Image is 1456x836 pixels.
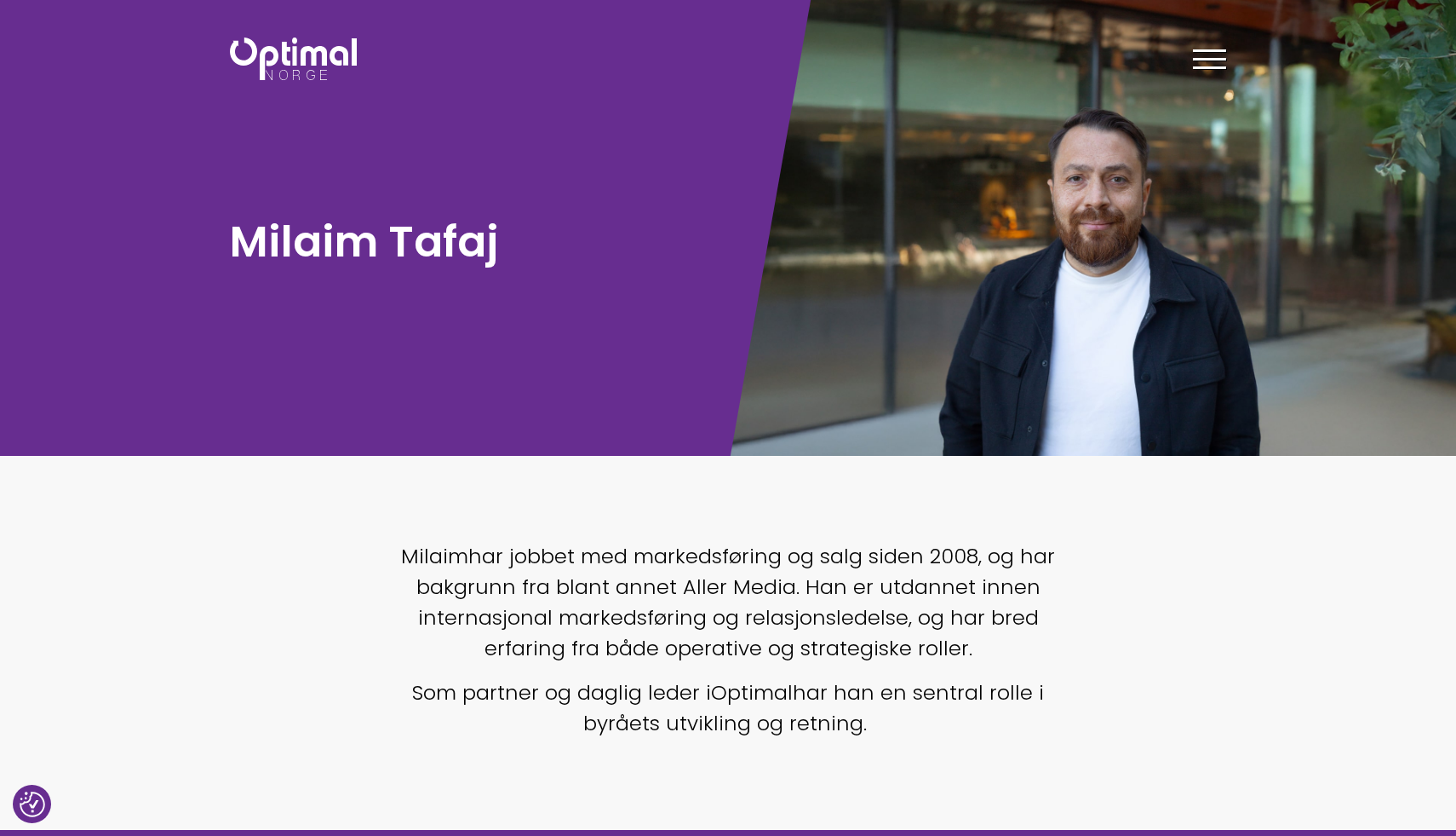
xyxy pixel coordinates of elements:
img: Optimal Norge [230,37,357,80]
span: har jobbet med markedsføring og salg siden 2008, og har bakgrunn fra blant annet Aller Media. Han... [416,542,1056,662]
span: Milaim [401,542,468,570]
button: Samtykkepreferanser [20,792,45,817]
span: har han en sentral rolle i byråets utvikling og retning. [583,678,1044,737]
img: Revisit consent button [20,792,45,817]
span: Optimal [711,678,793,706]
span: Som partner og daglig leder i [412,678,711,706]
h1: Milaim Tafaj [230,214,719,269]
